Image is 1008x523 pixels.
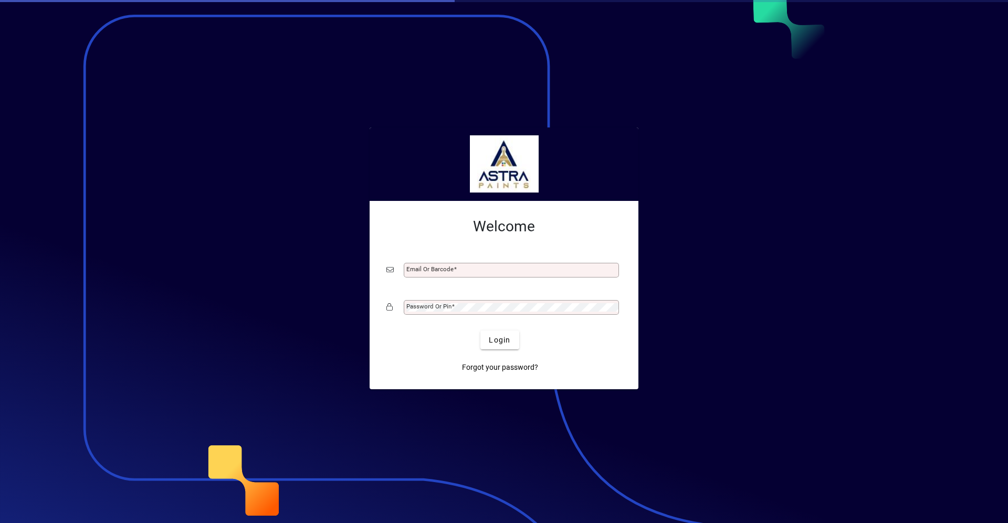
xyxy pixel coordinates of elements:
[489,335,510,346] span: Login
[480,330,519,349] button: Login
[462,362,538,373] span: Forgot your password?
[406,303,451,310] mat-label: Password or Pin
[386,218,622,236] h2: Welcome
[406,265,454,273] mat-label: Email or Barcode
[458,358,542,377] a: Forgot your password?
